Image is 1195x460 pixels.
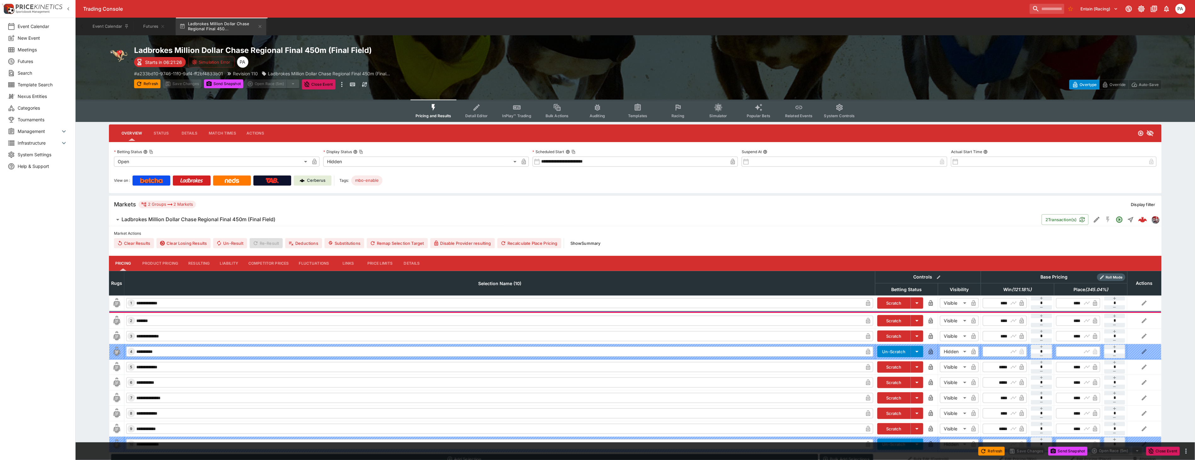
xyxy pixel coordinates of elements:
img: blank-silk.png [112,331,122,341]
button: Send Snapshot [1048,447,1088,456]
button: Display StatusCopy To Clipboard [353,150,358,154]
span: Roll Mode [1103,275,1125,280]
div: Trading Console [83,6,1027,12]
img: blank-silk.png [112,298,122,308]
button: Deductions [285,238,322,248]
p: Actual Start Time [951,149,982,154]
p: Override [1110,81,1126,88]
span: Management [18,128,60,135]
span: 3 [129,334,134,338]
em: ( 345.04 %) [1085,286,1108,293]
button: more [338,79,346,89]
img: Sportsbook Management [16,10,50,13]
button: Scratch [877,408,911,419]
a: 89253cd8-9dfd-4e3c-b3a3-9d8ba534d08c [1136,213,1149,226]
span: Pricing and Results [416,113,451,118]
span: 4 [129,349,134,354]
h2: Copy To Clipboard [134,45,648,55]
button: Betting StatusCopy To Clipboard [143,150,148,154]
img: Betcha [140,178,163,183]
button: Override [1099,80,1129,89]
button: Copy To Clipboard [149,150,153,154]
img: blank-silk.png [112,393,122,403]
img: blank-silk.png [112,377,122,388]
span: Re-Result [250,238,283,248]
p: Starts in 06:21:26 [145,59,182,66]
div: Base Pricing [1038,273,1070,281]
div: 89253cd8-9dfd-4e3c-b3a3-9d8ba534d08c [1138,215,1147,224]
button: Scratch [877,423,911,434]
button: Scratch [877,392,911,404]
span: 2 [129,319,134,323]
button: Ladbrokes Million Dollar Chase Regional Final 450m (Final Field) [109,213,1042,226]
div: Hidden [940,347,969,357]
button: Straight [1125,214,1136,225]
span: Event Calendar [18,23,68,30]
button: Copy To Clipboard [359,150,363,154]
th: Actions [1127,271,1161,295]
span: Bulk Actions [546,113,569,118]
span: 5 [129,365,134,369]
div: 2 Groups 2 Markets [141,201,193,208]
button: Simulation Error [188,57,235,67]
span: Search [18,70,68,76]
div: pricekinetics [1152,216,1159,223]
p: Betting Status [114,149,142,154]
div: Visible [940,408,969,418]
span: Selection Name (10) [471,280,528,287]
img: PriceKinetics [16,4,62,9]
span: Tournaments [18,116,68,123]
div: Hidden [940,439,969,449]
button: Auto-Save [1129,80,1162,89]
div: Peter Addley [237,56,248,68]
div: Show/hide Price Roll mode configuration. [1097,273,1125,281]
button: Disable Provider resulting [430,238,495,248]
button: Send Snapshot [204,79,243,88]
button: Copy To Clipboard [571,150,576,154]
button: Pricing [109,256,137,271]
img: blank-silk.png [112,362,122,372]
a: Cerberus [294,175,331,186]
svg: Hidden [1147,129,1154,137]
div: split button [246,79,299,88]
span: Infrastructure [18,140,60,146]
img: blank-silk.png [112,439,122,449]
button: Close Event [302,79,336,89]
span: Categories [18,105,68,111]
p: Ladbrokes Million Dollar Chase Regional Final 450m (Final... [268,70,390,77]
button: Scratch [877,315,911,326]
button: Un-Result [213,238,247,248]
input: search [1030,4,1064,14]
button: Documentation [1148,3,1160,14]
button: Match Times [204,126,241,141]
button: Overview [116,126,147,141]
span: Place(345.04%) [1067,286,1115,293]
span: Templates [628,113,647,118]
em: ( 121.18 %) [1012,286,1032,293]
h5: Markets [114,201,136,208]
div: Event type filters [411,100,860,122]
span: 9 [129,427,134,431]
span: Futures [18,58,68,65]
span: Visibility [943,286,976,293]
span: Simulator [710,113,727,118]
p: Scheduled Start [533,149,564,154]
button: Details [175,126,204,141]
button: Resulting [183,256,215,271]
div: Visible [940,393,969,403]
img: blank-silk.png [112,424,122,434]
span: 6 [129,380,134,385]
button: Bulk edit [935,273,943,281]
span: Meetings [18,46,68,53]
img: PriceKinetics Logo [2,3,14,15]
h6: Ladbrokes Million Dollar Chase Regional Final 450m (Final Field) [122,216,275,223]
label: Tags: [339,175,349,186]
button: Remap Selection Target [367,238,428,248]
span: Related Events [785,113,813,118]
button: Product Pricing [137,256,183,271]
p: Auto-Save [1139,81,1159,88]
svg: Open [1138,130,1144,136]
img: blank-silk.png [112,316,122,326]
button: Clear Results [114,238,154,248]
button: Scratch [877,297,911,309]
